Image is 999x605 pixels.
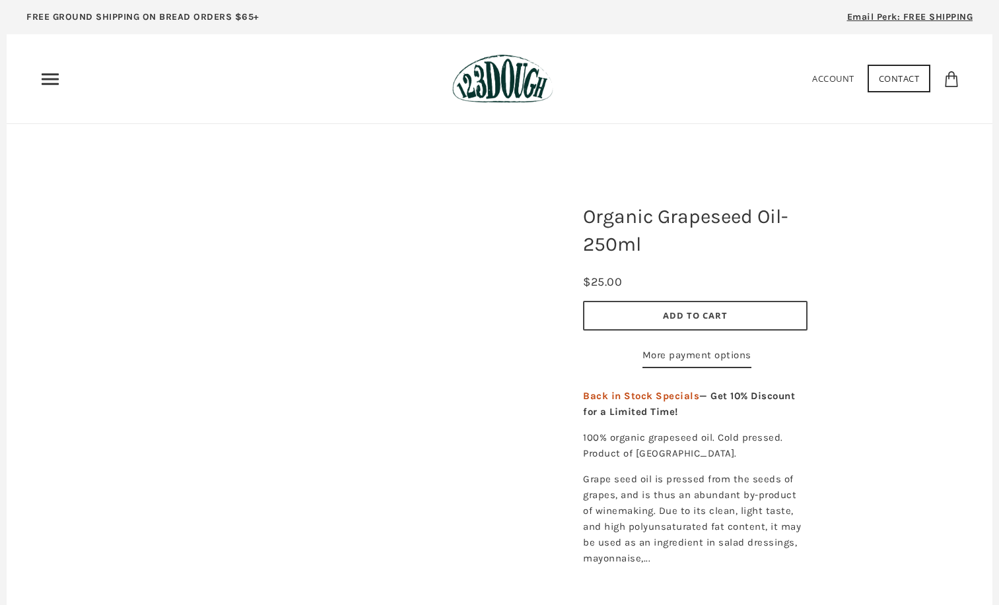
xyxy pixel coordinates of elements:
img: 123Dough Bakery [452,54,553,104]
strong: — Get 10% Discount for a Limited Time! [583,390,795,418]
span: Grape seed oil is pressed from the seeds of grapes, and is thus an abundant by-product of winemak... [583,473,801,564]
a: Account [812,73,854,84]
a: Email Perk: FREE SHIPPING [827,7,993,34]
a: Contact [868,65,931,92]
span: Add to Cart [663,309,728,321]
div: $25.00 [583,272,622,292]
a: FREE GROUND SHIPPING ON BREAD ORDERS $65+ [7,7,279,34]
h1: Organic Grapeseed Oil-250ml [573,196,817,265]
span: Back in Stock Specials [583,390,699,402]
button: Add to Cart [583,301,808,331]
a: More payment options [642,347,751,368]
p: FREE GROUND SHIPPING ON BREAD ORDERS $65+ [26,10,259,24]
nav: Primary [40,69,61,90]
span: Email Perk: FREE SHIPPING [847,11,973,22]
a: Organic Grapeseed Oil-250ml [134,190,530,586]
span: 100% organic grapeseed oil. Cold pressed. Product of [GEOGRAPHIC_DATA]. [583,431,783,459]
